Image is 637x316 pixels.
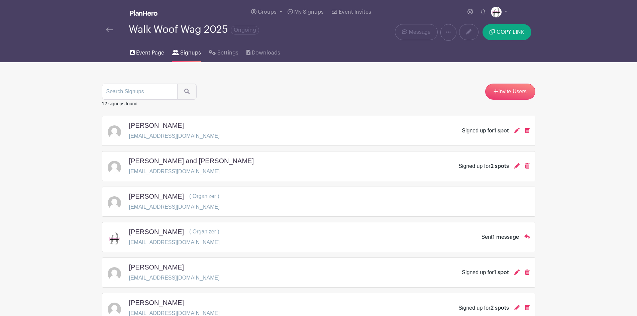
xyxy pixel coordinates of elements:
[458,304,509,312] div: Signed up for
[130,10,157,16] img: logo_white-6c42ec7e38ccf1d336a20a19083b03d10ae64f83f12c07503d8b9e83406b4c7d.svg
[258,9,277,15] span: Groups
[129,24,259,35] div: Walk Woof Wag 2025
[246,41,280,62] a: Downloads
[129,238,220,246] p: [EMAIL_ADDRESS][DOMAIN_NAME]
[108,161,121,174] img: default-ce2991bfa6775e67f084385cd625a349d9dcbb7a52a09fb2fda1e96e2d18dcdb.png
[339,9,371,15] span: Event Invites
[108,196,121,210] img: default-ce2991bfa6775e67f084385cd625a349d9dcbb7a52a09fb2fda1e96e2d18dcdb.png
[494,270,509,275] span: 1 spot
[491,164,509,169] span: 2 spots
[395,24,437,40] a: Message
[491,7,502,17] img: PP%20LOGO.png
[129,168,259,176] p: [EMAIL_ADDRESS][DOMAIN_NAME]
[129,203,220,211] p: [EMAIL_ADDRESS][DOMAIN_NAME]
[172,41,201,62] a: Signups
[189,229,219,234] span: ( Organizer )
[252,49,280,57] span: Downloads
[482,233,519,241] div: Sent
[136,49,164,57] span: Event Page
[180,49,201,57] span: Signups
[102,84,178,100] input: Search Signups
[108,267,121,281] img: default-ce2991bfa6775e67f084385cd625a349d9dcbb7a52a09fb2fda1e96e2d18dcdb.png
[102,101,138,106] small: 12 signups found
[409,28,431,36] span: Message
[497,29,524,35] span: COPY LINK
[129,263,184,271] h5: [PERSON_NAME]
[108,303,121,316] img: default-ce2991bfa6775e67f084385cd625a349d9dcbb7a52a09fb2fda1e96e2d18dcdb.png
[462,127,509,135] div: Signed up for
[129,228,184,236] h5: [PERSON_NAME]
[108,125,121,139] img: default-ce2991bfa6775e67f084385cd625a349d9dcbb7a52a09fb2fda1e96e2d18dcdb.png
[129,157,254,165] h5: [PERSON_NAME] and [PERSON_NAME]
[108,232,121,245] img: PP%20LOGO.png
[231,26,259,34] span: Ongoing
[129,121,184,129] h5: [PERSON_NAME]
[483,24,531,40] button: COPY LINK
[209,41,238,62] a: Settings
[458,162,509,170] div: Signed up for
[129,132,220,140] p: [EMAIL_ADDRESS][DOMAIN_NAME]
[189,193,219,199] span: ( Organizer )
[130,41,164,62] a: Event Page
[106,27,113,32] img: back-arrow-29a5d9b10d5bd6ae65dc969a981735edf675c4d7a1fe02e03b50dbd4ba3cdb55.svg
[294,9,324,15] span: My Signups
[493,234,519,240] span: 1 message
[494,128,509,133] span: 1 spot
[129,299,184,307] h5: [PERSON_NAME]
[485,84,535,100] a: Invite Users
[491,305,509,311] span: 2 spots
[129,274,220,282] p: [EMAIL_ADDRESS][DOMAIN_NAME]
[462,269,509,277] div: Signed up for
[217,49,238,57] span: Settings
[129,192,184,200] h5: [PERSON_NAME]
